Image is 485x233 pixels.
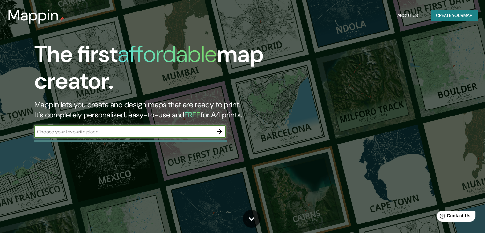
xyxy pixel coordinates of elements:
[395,10,421,21] button: About Us
[431,10,477,21] button: Create yourmap
[8,6,59,24] h3: Mappin
[34,100,277,120] h2: Mappin lets you create and design maps that are ready to print. It's completely personalised, eas...
[428,208,478,226] iframe: Help widget launcher
[34,128,213,135] input: Choose your favourite place
[118,39,217,69] h1: affordable
[184,110,201,120] h5: FREE
[34,41,277,100] h1: The first map creator.
[59,17,64,22] img: mappin-pin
